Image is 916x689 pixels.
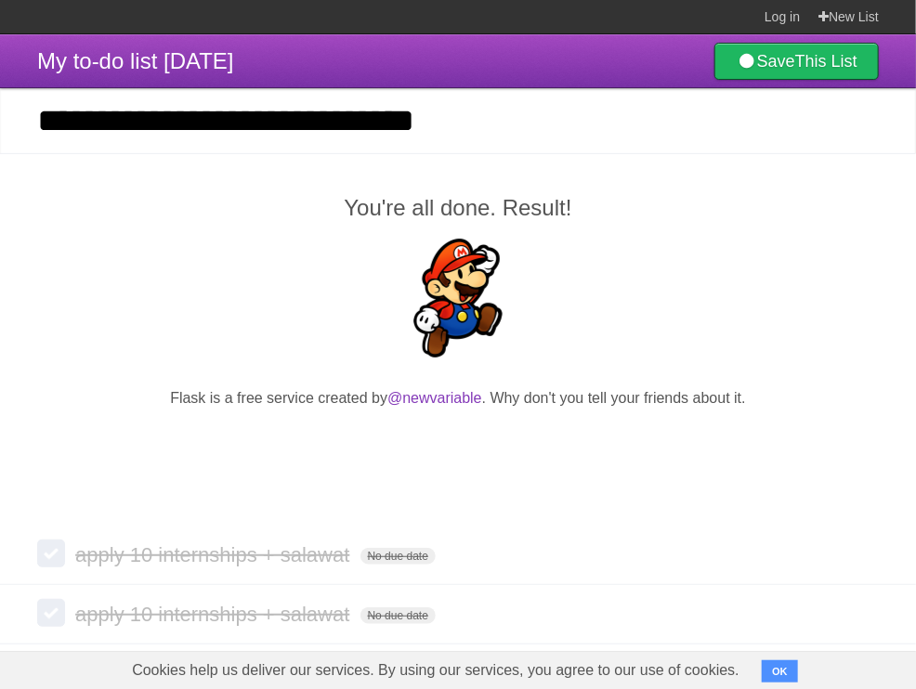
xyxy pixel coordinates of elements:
span: apply 10 internships + salawat [75,543,354,566]
a: @newvariable [387,390,482,406]
p: Flask is a free service created by . Why don't you tell your friends about it. [37,387,879,409]
h2: You're all done. Result! [37,191,879,225]
button: OK [762,660,798,682]
a: SaveThis List [714,43,879,80]
span: No due date [360,607,436,624]
span: No due date [360,548,436,565]
img: Super Mario [399,239,517,357]
span: apply 10 internships + salawat [75,603,354,626]
label: Done [37,539,65,567]
span: Cookies help us deliver our services. By using our services, you agree to our use of cookies. [113,652,758,689]
span: My to-do list [DATE] [37,48,234,73]
iframe: X Post Button [425,433,491,459]
label: Done [37,599,65,627]
b: This List [795,52,857,71]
